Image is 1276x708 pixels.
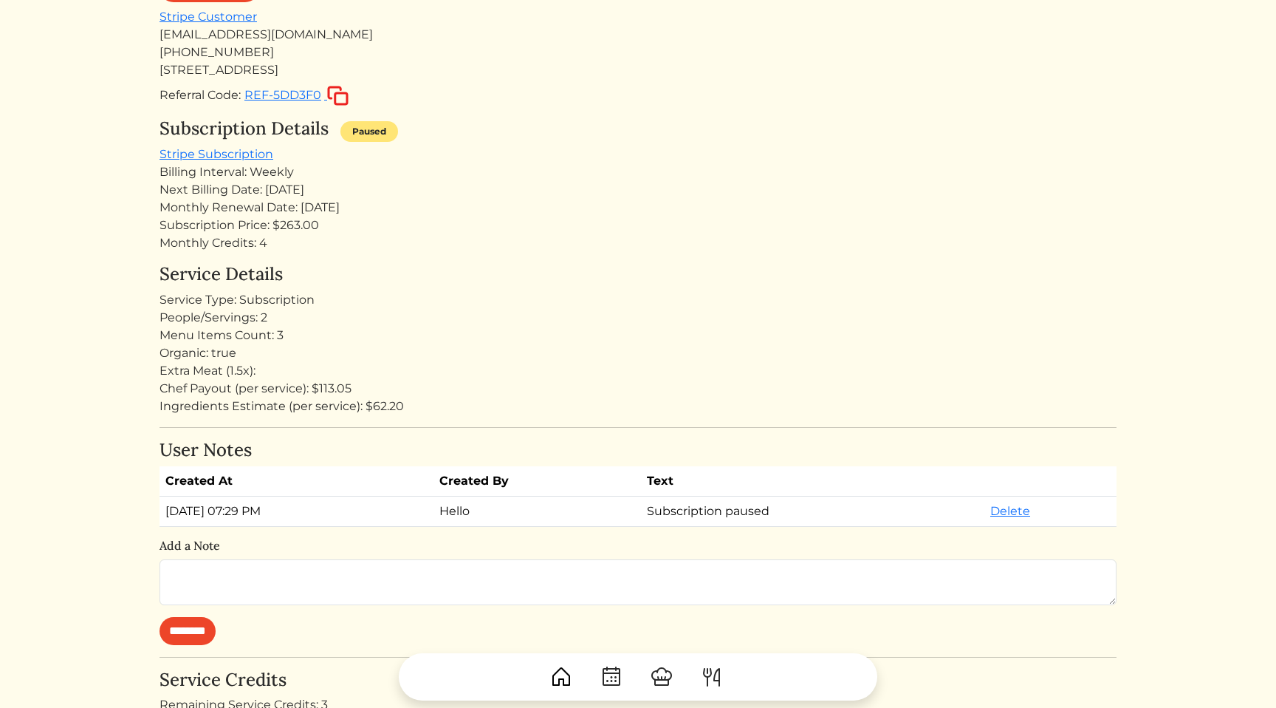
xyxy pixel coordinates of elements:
[159,291,1116,309] div: Service Type: Subscription
[159,234,1116,252] div: Monthly Credits: 4
[159,61,1116,79] div: [STREET_ADDRESS]
[159,344,1116,362] div: Organic: true
[244,88,321,102] span: REF-5DD3F0
[990,504,1030,518] a: Delete
[340,121,398,142] div: Paused
[159,466,433,497] th: Created At
[159,309,1116,327] div: People/Servings: 2
[244,85,349,106] button: REF-5DD3F0
[327,86,349,106] img: copy-c88c4d5ff2289bbd861d3078f624592c1430c12286b036973db34a3c10e19d95.svg
[159,118,329,140] h4: Subscription Details
[159,44,1116,61] div: [PHONE_NUMBER]
[700,665,724,689] img: ForkKnife-55491504ffdb50bab0c1e09e7649658475375261d09fd45db06cec23bce548bf.svg
[159,163,1116,181] div: Billing Interval: Weekly
[641,466,984,497] th: Text
[159,26,1116,44] div: [EMAIL_ADDRESS][DOMAIN_NAME]
[159,181,1116,199] div: Next Billing Date: [DATE]
[600,665,623,689] img: CalendarDots-5bcf9d9080389f2a281d69619e1c85352834be518fbc73d9501aef674afc0d57.svg
[159,327,1116,344] div: Menu Items Count: 3
[159,147,273,161] a: Stripe Subscription
[641,497,984,527] td: Subscription paused
[159,398,1116,415] div: Ingredients Estimate (per service): $62.20
[159,440,1116,461] h4: User Notes
[159,362,1116,380] div: Extra Meat (1.5x):
[159,539,1116,553] h6: Add a Note
[159,199,1116,217] div: Monthly Renewal Date: [DATE]
[549,665,573,689] img: House-9bf13187bcbb5817f509fe5e7408150f90897510c4275e13d0d5fca38e0b5951.svg
[159,88,241,102] span: Referral Code:
[159,10,257,24] a: Stripe Customer
[650,665,673,689] img: ChefHat-a374fb509e4f37eb0702ca99f5f64f3b6956810f32a249b33092029f8484b388.svg
[159,497,433,527] td: [DATE] 07:29 PM
[433,497,641,527] td: Hello
[159,217,1116,234] div: Subscription Price: $263.00
[159,380,1116,398] div: Chef Payout (per service): $113.05
[433,466,641,497] th: Created By
[159,264,1116,285] h4: Service Details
